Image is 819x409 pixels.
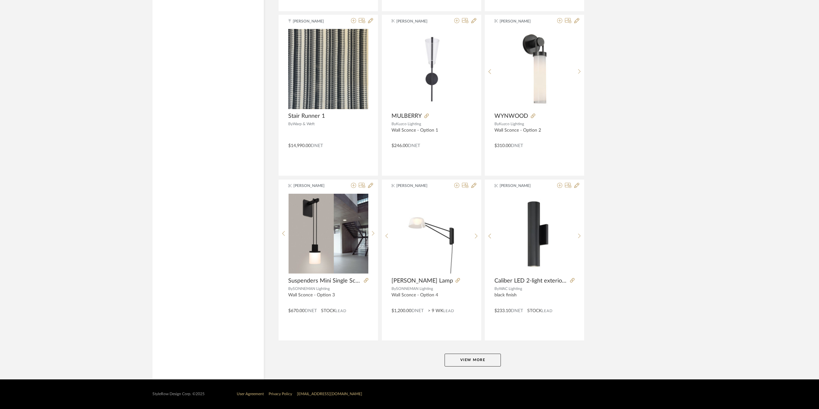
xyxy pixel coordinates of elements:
[152,392,205,396] div: StyleRow Design Corp. ©2025
[494,293,575,303] div: black finish
[396,287,433,291] span: SONNEMAN Lighting
[494,144,511,148] span: $310.00
[288,287,293,291] span: By
[293,287,330,291] span: SONNEMAN Lighting
[321,308,336,314] span: STOCK
[495,29,575,109] img: WYNWOOD
[293,18,333,24] span: [PERSON_NAME]
[391,309,411,313] span: $1,200.00
[391,122,396,126] span: By
[494,113,528,120] span: WYNWOOD
[391,144,408,148] span: $246.00
[288,309,305,313] span: $670.00
[288,293,368,303] div: Wall Sconce - Option 3
[391,287,396,291] span: By
[269,392,292,396] a: Privacy Policy
[293,122,315,126] span: Warp & Weft
[391,293,472,303] div: Wall Sconce - Option 4
[499,122,524,126] span: Kuzco Lighting
[305,309,317,313] span: DNET
[391,193,471,274] div: 0
[237,392,264,396] a: User Agreement
[391,194,471,274] img: Ray Wall Lamp
[408,144,420,148] span: DNET
[443,309,454,313] span: Lead
[499,287,522,291] span: WAC Lighting
[511,144,523,148] span: DNET
[495,193,575,274] div: 0
[391,29,472,109] img: MULBERRY
[293,183,334,189] span: [PERSON_NAME]
[494,287,499,291] span: By
[396,183,437,189] span: [PERSON_NAME]
[494,309,511,313] span: $233.10
[428,308,443,314] span: > 9 WK
[288,144,311,148] span: $14,990.00
[500,183,540,189] span: [PERSON_NAME]
[391,277,453,284] span: [PERSON_NAME] Lamp
[500,18,540,24] span: [PERSON_NAME]
[288,29,368,109] img: Stair Runner 1
[445,354,501,367] button: View More
[288,113,325,120] span: Stair Runner 1
[391,128,472,139] div: Wall Sconce - Option 1
[391,113,422,120] span: MULBERRY
[396,18,437,24] span: [PERSON_NAME]
[542,309,553,313] span: Lead
[288,122,293,126] span: By
[311,144,323,148] span: DNET
[495,194,575,274] img: Caliber LED 2-light exterior sconce
[495,29,575,109] div: 0
[527,308,542,314] span: STOCK
[336,309,346,313] span: Lead
[511,309,523,313] span: DNET
[396,122,421,126] span: Kuzco Lighting
[288,277,361,284] span: Suspenders Mini Single Sconce with Drum Luminaire
[297,392,362,396] a: [EMAIL_ADDRESS][DOMAIN_NAME]
[494,122,499,126] span: By
[494,277,567,284] span: Caliber LED 2-light exterior sconce
[411,309,424,313] span: DNET
[289,194,368,274] img: Suspenders Mini Single Sconce with Drum Luminaire
[494,128,575,139] div: Wall Sconce - Option 2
